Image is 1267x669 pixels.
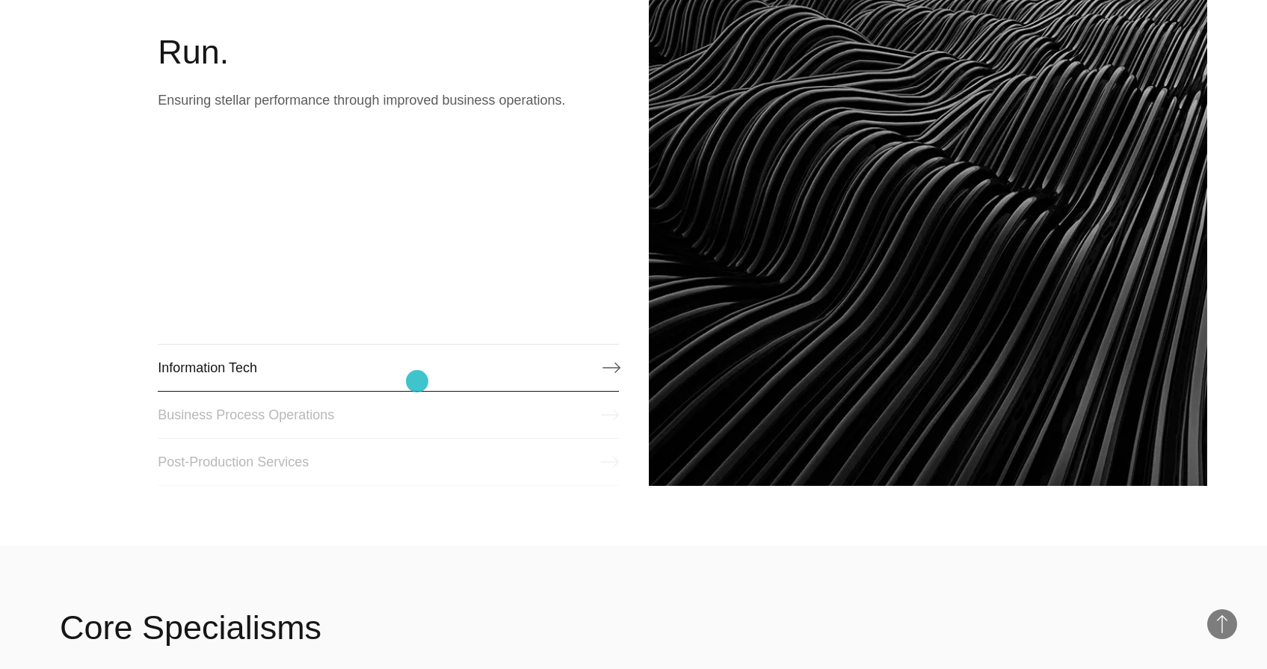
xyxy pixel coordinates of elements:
[60,605,321,650] h2: Core Specialisms
[158,90,618,111] p: Ensuring stellar performance through improved business operations.
[1207,609,1237,639] button: Back to Top
[158,438,618,486] a: Post-Production Services
[158,391,618,439] a: Business Process Operations
[158,344,618,392] a: Information Tech
[158,30,618,75] h2: Run.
